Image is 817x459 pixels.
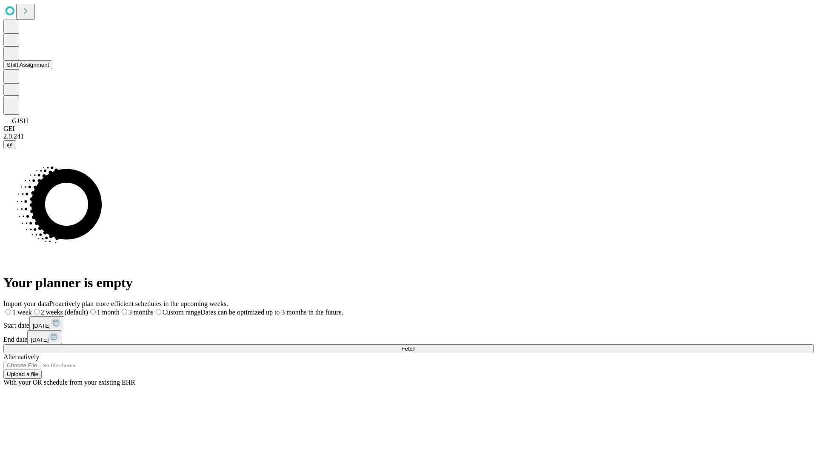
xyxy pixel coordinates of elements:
[3,379,135,386] span: With your OR schedule from your existing EHR
[401,346,415,352] span: Fetch
[12,117,28,125] span: GJSH
[12,309,32,316] span: 1 week
[49,300,228,307] span: Proactively plan more efficient schedules in the upcoming weeks.
[33,323,51,329] span: [DATE]
[3,60,52,69] button: Shift Assignment
[27,330,62,344] button: [DATE]
[3,140,16,149] button: @
[3,133,814,140] div: 2.0.241
[3,300,49,307] span: Import your data
[156,309,161,314] input: Custom rangeDates can be optimized up to 3 months in the future.
[129,309,154,316] span: 3 months
[163,309,200,316] span: Custom range
[41,309,88,316] span: 2 weeks (default)
[122,309,127,314] input: 3 months
[31,337,49,343] span: [DATE]
[3,330,814,344] div: End date
[90,309,96,314] input: 1 month
[6,309,11,314] input: 1 week
[3,125,814,133] div: GEI
[200,309,343,316] span: Dates can be optimized up to 3 months in the future.
[3,370,42,379] button: Upload a file
[3,316,814,330] div: Start date
[29,316,64,330] button: [DATE]
[3,353,39,360] span: Alternatively
[34,309,40,314] input: 2 weeks (default)
[7,142,13,148] span: @
[97,309,120,316] span: 1 month
[3,344,814,353] button: Fetch
[3,275,814,291] h1: Your planner is empty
